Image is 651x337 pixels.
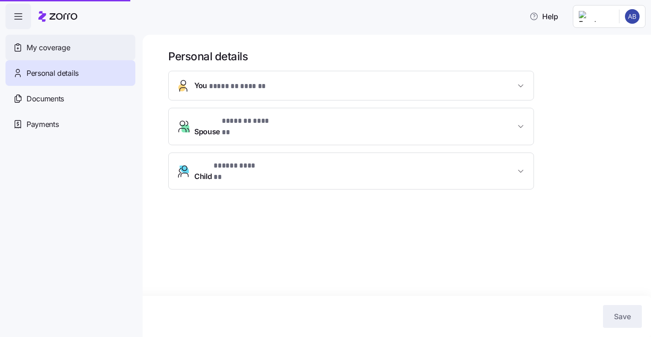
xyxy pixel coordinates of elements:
span: Documents [27,93,64,105]
a: Personal details [5,60,135,86]
button: Help [522,7,566,26]
span: Save [614,311,631,322]
img: Employer logo [579,11,612,22]
span: Child [194,160,260,182]
h1: Personal details [168,49,638,63]
img: 858e05576ead9d9e18a5fb76c352a49f [625,9,640,24]
span: Help [529,11,558,22]
a: Documents [5,86,135,111]
a: Payments [5,111,135,137]
button: Save [603,305,642,328]
a: My coverage [5,35,135,60]
span: Payments [27,119,59,130]
span: You [194,80,267,92]
span: Spouse [194,116,277,137]
span: Personal details [27,68,79,79]
span: My coverage [27,42,70,53]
